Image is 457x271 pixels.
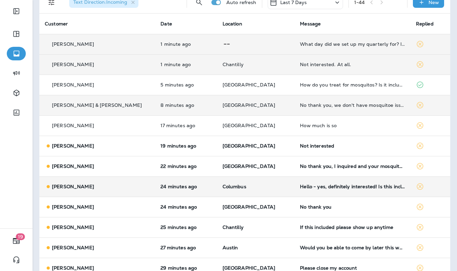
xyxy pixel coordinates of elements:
[223,102,275,108] span: [GEOGRAPHIC_DATA]
[52,184,94,189] p: [PERSON_NAME]
[416,21,434,27] span: Replied
[223,82,275,88] span: [GEOGRAPHIC_DATA]
[300,225,405,230] div: If this included please show up anytime
[300,245,405,250] div: Would you be able to come by later this week or next week?
[223,61,244,67] span: Chantilly
[7,4,26,18] button: Expand Sidebar
[223,163,275,169] span: [GEOGRAPHIC_DATA]
[52,62,94,67] p: [PERSON_NAME]
[52,143,94,149] p: [PERSON_NAME]
[160,21,172,27] span: Date
[223,183,246,190] span: Columbus
[300,123,405,128] div: How much is so
[52,225,94,230] p: [PERSON_NAME]
[45,21,68,27] span: Customer
[300,163,405,169] div: No thank you, I inquired and your mosquito service was expensive. I get it done through a competi...
[223,204,275,210] span: [GEOGRAPHIC_DATA]
[52,123,94,128] p: [PERSON_NAME]
[52,163,94,169] p: [PERSON_NAME]
[223,143,275,149] span: [GEOGRAPHIC_DATA]
[52,102,142,108] p: [PERSON_NAME] & [PERSON_NAME]
[160,102,211,108] p: Aug 19, 2025 11:27 AM
[160,62,211,67] p: Aug 19, 2025 11:34 AM
[160,265,211,271] p: Aug 19, 2025 11:06 AM
[300,184,405,189] div: Hello - yes, definitely interested! Is this included in our current package?
[160,184,211,189] p: Aug 19, 2025 11:11 AM
[300,204,405,210] div: No thank you
[52,82,94,88] p: [PERSON_NAME]
[223,122,275,129] span: [GEOGRAPHIC_DATA]
[160,143,211,149] p: Aug 19, 2025 11:17 AM
[223,245,238,251] span: Austin
[300,41,405,47] div: What day did we set up my quarterly for? I was trying to get on the to
[160,41,211,47] p: Aug 19, 2025 11:34 AM
[7,234,26,248] button: 19
[300,62,405,67] div: Not interested. At all.
[52,41,94,47] p: [PERSON_NAME]
[300,21,321,27] span: Message
[52,245,94,250] p: [PERSON_NAME]
[223,265,275,271] span: [GEOGRAPHIC_DATA]
[300,265,405,271] div: Please close my account
[16,233,25,240] span: 19
[300,143,405,149] div: Not interested
[160,245,211,250] p: Aug 19, 2025 11:09 AM
[52,204,94,210] p: [PERSON_NAME]
[160,204,211,210] p: Aug 19, 2025 11:11 AM
[223,21,242,27] span: Location
[52,265,94,271] p: [PERSON_NAME]
[300,82,405,88] div: How do you treat for mosquitos? Is it included in my quarterly maintenance program?
[300,102,405,108] div: No thank you, we don't have mosquitoe issues.
[160,123,211,128] p: Aug 19, 2025 11:18 AM
[160,225,211,230] p: Aug 19, 2025 11:10 AM
[160,82,211,88] p: Aug 19, 2025 11:31 AM
[223,224,244,230] span: Chantilly
[160,163,211,169] p: Aug 19, 2025 11:13 AM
